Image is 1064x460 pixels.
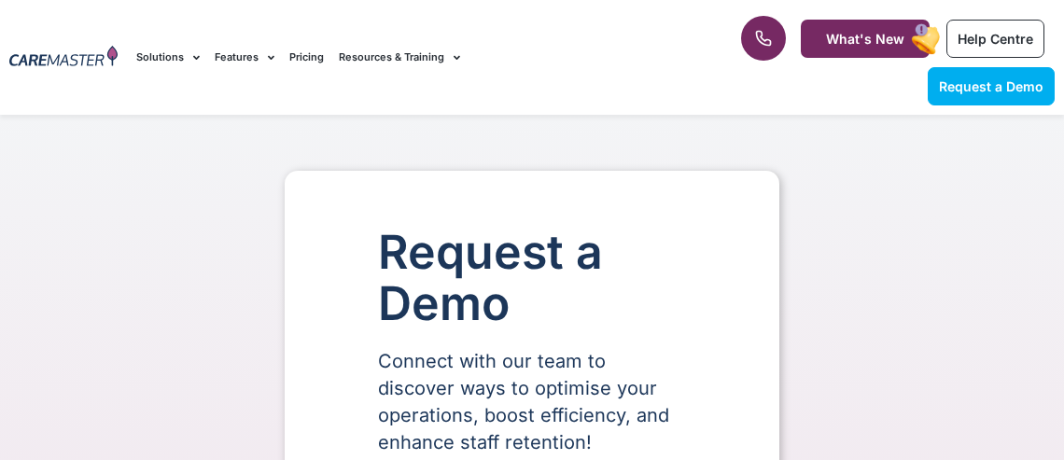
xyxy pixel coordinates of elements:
img: CareMaster Logo [9,46,118,70]
a: Request a Demo [928,67,1055,105]
p: Connect with our team to discover ways to optimise your operations, boost efficiency, and enhance... [378,348,686,456]
a: Solutions [136,26,200,89]
a: Pricing [289,26,324,89]
a: Help Centre [946,20,1044,58]
span: What's New [826,31,904,47]
a: Features [215,26,274,89]
nav: Menu [136,26,679,89]
a: What's New [801,20,930,58]
h1: Request a Demo [378,227,686,329]
a: Resources & Training [339,26,460,89]
span: Help Centre [958,31,1033,47]
span: Request a Demo [939,78,1043,94]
